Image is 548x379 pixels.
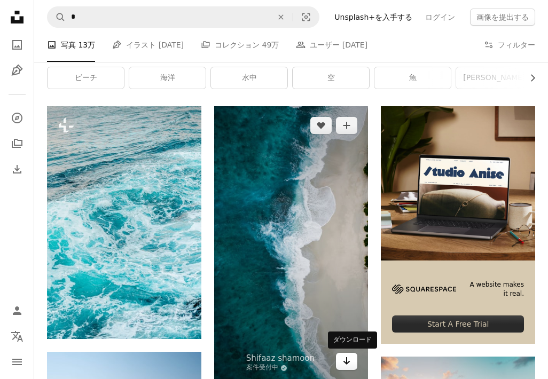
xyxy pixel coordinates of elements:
[381,106,535,344] a: A website makes it real.Start A Free Trial
[211,67,287,89] a: 水中
[6,351,28,373] button: メニュー
[6,34,28,56] a: 写真
[112,28,184,62] a: イラスト [DATE]
[456,67,533,89] a: [PERSON_NAME]
[296,28,367,62] a: ユーザー [DATE]
[470,9,535,26] button: 画像を提出する
[336,353,357,370] a: ダウンロード
[129,67,206,89] a: 海洋
[484,28,535,62] button: フィルター
[342,39,367,51] span: [DATE]
[328,9,419,26] a: Unsplash+を入手する
[328,331,377,349] div: ダウンロード
[269,7,293,27] button: 全てクリア
[225,354,242,371] img: Shifaaz shamoonのプロフィールを見る
[6,300,28,321] a: ログイン / 登録する
[47,6,319,28] form: サイト内でビジュアルを探す
[201,28,279,62] a: コレクション 49万
[392,315,524,333] div: Start A Free Trial
[246,353,315,364] a: Shifaaz shamoon
[214,239,369,248] a: 広大な水域と海岸線の航空写真
[293,7,319,27] button: ビジュアル検索
[381,106,535,260] img: file-1705123271268-c3eaf6a79b21image
[374,67,451,89] a: 魚
[419,9,461,26] a: ログイン
[6,107,28,129] a: 探す
[336,117,357,134] button: コレクションに追加する
[48,67,124,89] a: ビーチ
[246,364,315,372] a: 案件受付中
[6,6,28,30] a: ホーム — Unsplash
[6,326,28,347] button: 言語
[392,285,456,294] img: file-1705255347840-230a6ab5bca9image
[310,117,332,134] button: いいね！
[6,159,28,180] a: ダウンロード履歴
[293,67,369,89] a: 空
[262,39,279,51] span: 49万
[159,39,184,51] span: [DATE]
[523,67,535,89] button: リストを右にスクロールする
[47,106,201,339] img: 海の波の上にサーフボードに乗る男
[47,218,201,227] a: 海の波の上にサーフボードに乗る男
[469,280,524,298] span: A website makes it real.
[6,60,28,81] a: イラスト
[48,7,66,27] button: Unsplashで検索する
[6,133,28,154] a: コレクション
